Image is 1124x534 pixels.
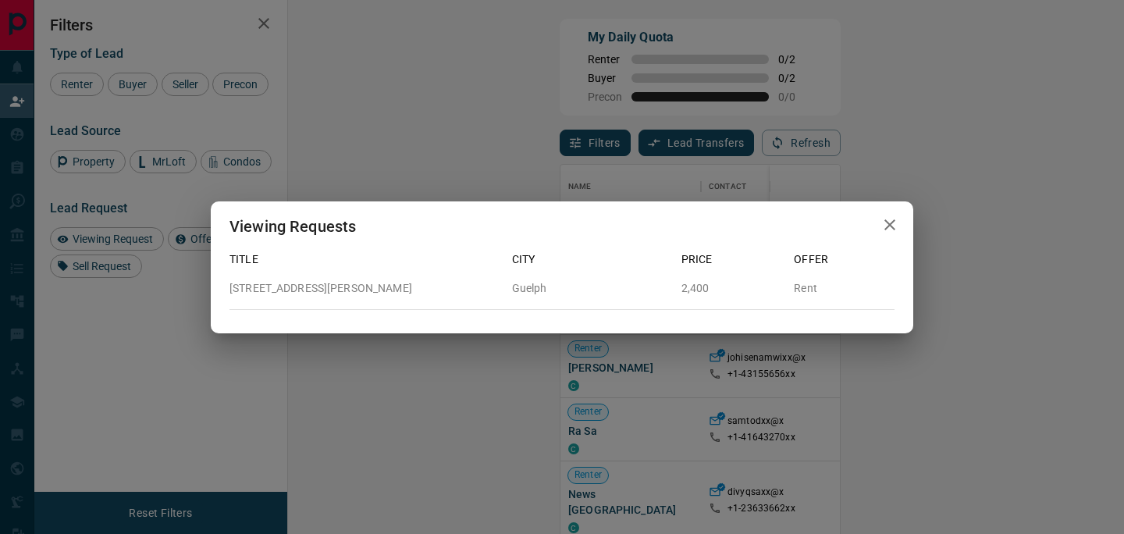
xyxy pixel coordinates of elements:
[512,280,669,297] p: Guelph
[229,251,500,268] p: Title
[681,251,782,268] p: Price
[512,251,669,268] p: City
[211,201,375,251] h2: Viewing Requests
[794,280,895,297] p: Rent
[681,280,782,297] p: 2,400
[794,251,895,268] p: Offer
[229,280,500,297] p: [STREET_ADDRESS][PERSON_NAME]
